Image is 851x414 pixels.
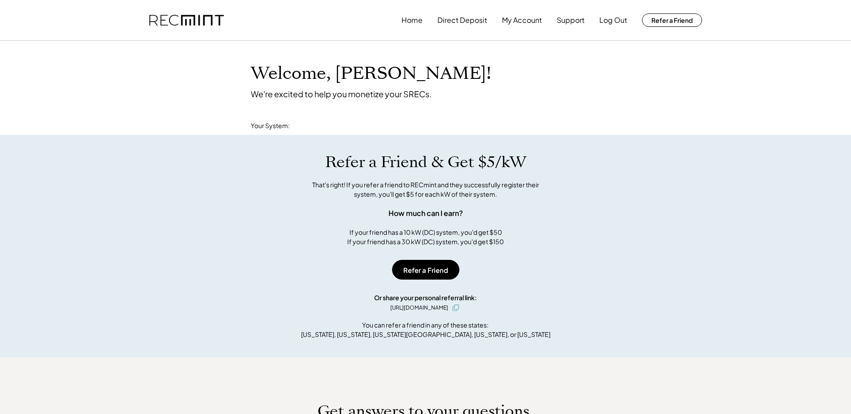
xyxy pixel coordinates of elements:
div: If your friend has a 10 kW (DC) system, you'd get $50 If your friend has a 30 kW (DC) system, you... [347,228,504,246]
h1: Refer a Friend & Get $5/kW [325,153,526,172]
div: Or share your personal referral link: [374,293,477,302]
img: recmint-logotype%403x.png [149,15,224,26]
button: Log Out [599,11,627,29]
button: Home [401,11,423,29]
h1: Welcome, [PERSON_NAME]! [251,63,491,84]
div: Your System: [251,121,290,130]
button: Support [557,11,585,29]
div: [URL][DOMAIN_NAME] [390,304,448,312]
button: My Account [502,11,542,29]
button: Refer a Friend [392,260,459,280]
div: That's right! If you refer a friend to RECmint and they successfully register their system, you'l... [302,180,549,199]
div: How much can I earn? [388,208,463,219]
button: Refer a Friend [642,13,702,27]
div: We're excited to help you monetize your SRECs. [251,89,432,99]
button: Direct Deposit [437,11,487,29]
div: You can refer a friend in any of these states: [US_STATE], [US_STATE], [US_STATE][GEOGRAPHIC_DATA... [301,320,550,339]
button: click to copy [450,302,461,313]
